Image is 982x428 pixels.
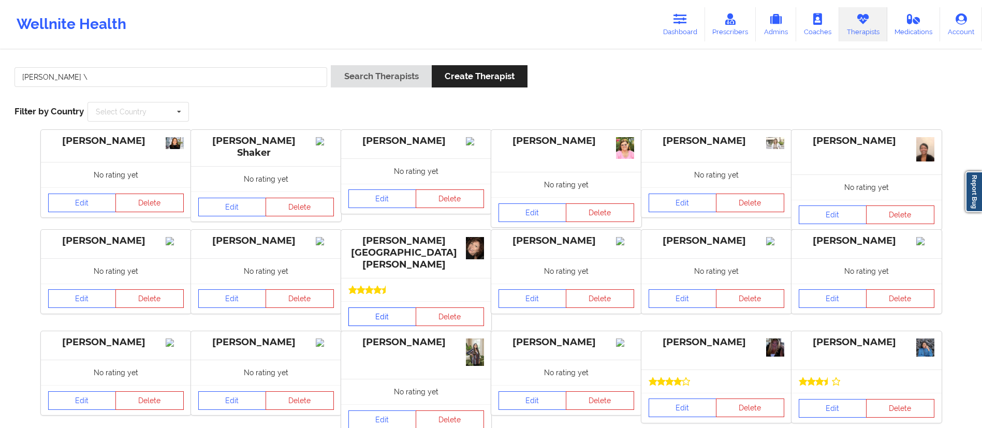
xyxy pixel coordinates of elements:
a: Coaches [796,7,839,41]
img: 4d88c507-a5fb-4cdd-92d9-c4926b1cafcedonna_bizz.jpg [466,237,484,260]
img: 54d4f64a-d373-45cb-ae63-e37205fa03b8_945b9f81-9489-4241-b126-d0511c6899acDonna_HS.jpg [766,137,784,149]
button: Delete [266,289,334,308]
button: Delete [566,391,634,410]
div: No rating yet [341,379,491,404]
div: [PERSON_NAME] [348,336,484,348]
a: Edit [499,289,567,308]
a: Edit [649,289,717,308]
button: Delete [416,307,484,326]
img: af086898-0a70-4cc2-8609-eb70993ee02c20230121_194610.jpg [916,338,934,357]
a: Edit [198,391,267,410]
span: Filter by Country [14,106,84,116]
img: Image%2Fplaceholer-image.png [466,137,484,145]
button: Delete [115,289,184,308]
input: Search Keywords [14,67,327,87]
button: Delete [716,399,784,417]
img: Image%2Fplaceholer-image.png [166,237,184,245]
a: Edit [799,205,867,224]
button: Delete [866,205,934,224]
a: Edit [348,189,417,208]
button: Delete [866,399,934,418]
div: No rating yet [792,258,942,284]
a: Admins [756,7,796,41]
a: Prescribers [705,7,756,41]
div: [PERSON_NAME] [499,135,634,147]
img: 06315612-3a43-44cc-91d3-4014f4f604c0_IMG_2393.jpeg [916,137,934,161]
a: Edit [48,391,116,410]
a: Edit [48,194,116,212]
img: Image%2Fplaceholer-image.png [316,137,334,145]
a: Account [940,7,982,41]
a: Report Bug [965,171,982,212]
button: Search Therapists [331,65,431,87]
div: No rating yet [792,174,942,200]
a: Edit [48,289,116,308]
img: 3770d09b-7861-4592-a62d-fcbfb7ee901f1D284D08-0ED4-465D-99F1-FC6DFEE99966_1_201_a.jpeg [766,338,784,357]
div: [PERSON_NAME] Shaker [198,135,334,159]
img: 35a95485-2cf3-47dc-bd6a-b1b00fc3d350_IMG_3105.jpeg [616,137,634,159]
div: [PERSON_NAME] [649,336,784,348]
img: Image%2Fplaceholer-image.png [916,237,934,245]
button: Delete [866,289,934,308]
img: Screenshot_2023-10-11_at_9.20.00_PM.png [466,338,484,366]
div: [PERSON_NAME] [48,135,184,147]
div: No rating yet [191,258,341,284]
div: [PERSON_NAME] [198,235,334,247]
img: Image%2Fplaceholer-image.png [616,338,634,347]
a: Edit [348,307,417,326]
div: [PERSON_NAME] [649,135,784,147]
img: Image%2Fplaceholer-image.png [166,338,184,347]
div: [PERSON_NAME] [799,135,934,147]
div: [PERSON_NAME] [799,336,934,348]
div: [PERSON_NAME] [799,235,934,247]
div: No rating yet [191,360,341,385]
a: Edit [649,399,717,417]
div: No rating yet [491,172,641,197]
button: Delete [266,391,334,410]
button: Create Therapist [432,65,527,87]
a: Dashboard [655,7,705,41]
button: Delete [566,203,634,222]
img: Image%2Fplaceholer-image.png [316,338,334,347]
a: Therapists [839,7,887,41]
div: [PERSON_NAME] [649,235,784,247]
a: Edit [499,203,567,222]
div: No rating yet [341,158,491,184]
img: Image%2Fplaceholer-image.png [766,237,784,245]
img: Image%2Fplaceholer-image.png [316,237,334,245]
div: [PERSON_NAME] [48,235,184,247]
div: [PERSON_NAME] [348,135,484,147]
div: No rating yet [41,258,191,284]
img: 662330ae-230e-4504-bf82-4bf685c398c5_Psychology_today_Picture.jpg [166,137,184,149]
div: [PERSON_NAME] [198,336,334,348]
a: Edit [799,289,867,308]
div: No rating yet [191,166,341,191]
div: [PERSON_NAME] [48,336,184,348]
img: Image%2Fplaceholer-image.png [616,237,634,245]
div: [PERSON_NAME][GEOGRAPHIC_DATA][PERSON_NAME] [348,235,484,271]
a: Edit [799,399,867,418]
div: [PERSON_NAME] [499,235,634,247]
div: No rating yet [41,162,191,187]
a: Medications [887,7,941,41]
a: Edit [198,198,267,216]
button: Delete [115,194,184,212]
button: Delete [716,194,784,212]
div: Select Country [96,108,146,115]
button: Delete [115,391,184,410]
div: No rating yet [41,360,191,385]
div: [PERSON_NAME] [499,336,634,348]
button: Delete [416,189,484,208]
a: Edit [649,194,717,212]
div: No rating yet [491,258,641,284]
a: Edit [499,391,567,410]
button: Delete [566,289,634,308]
div: No rating yet [491,360,641,385]
div: No rating yet [641,162,792,187]
div: No rating yet [641,258,792,284]
button: Delete [716,289,784,308]
a: Edit [198,289,267,308]
button: Delete [266,198,334,216]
